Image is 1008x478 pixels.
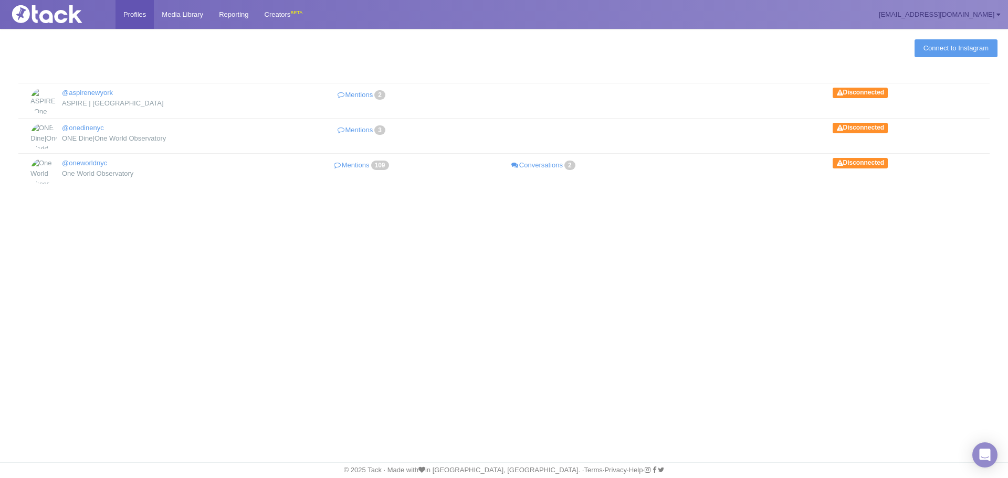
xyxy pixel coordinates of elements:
[371,161,389,170] span: 109
[271,123,454,138] a: Mentions3
[30,98,256,109] div: ASPIRE | [GEOGRAPHIC_DATA]
[290,7,302,18] div: BETA
[62,159,107,167] a: @oneworldnyc
[564,161,575,170] span: 2
[30,133,256,144] div: ONE Dine|One World Observatory
[915,39,997,57] a: Connect to Instagram
[30,88,57,114] img: ASPIRE | One World Observatory
[584,466,602,474] a: Terms
[3,465,1005,475] div: © 2025 Tack · Made with in [GEOGRAPHIC_DATA], [GEOGRAPHIC_DATA]. · · · ·
[30,123,57,149] img: ONE Dine|One World Observatory
[18,68,990,83] th: : activate to sort column descending
[374,125,385,135] span: 3
[30,158,57,184] img: One World Observatory
[833,88,888,98] span: Disconnected
[453,158,635,173] a: Conversations2
[629,466,643,474] a: Help
[271,88,454,103] a: Mentions2
[8,5,113,23] img: Tack
[374,90,385,100] span: 2
[271,158,454,173] a: Mentions109
[833,158,888,168] span: Disconnected
[833,123,888,133] span: Disconnected
[62,124,104,132] a: @onedinenyc
[604,466,627,474] a: Privacy
[30,168,256,179] div: One World Observatory
[972,442,997,468] div: Open Intercom Messenger
[62,89,113,97] a: @aspirenewyork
